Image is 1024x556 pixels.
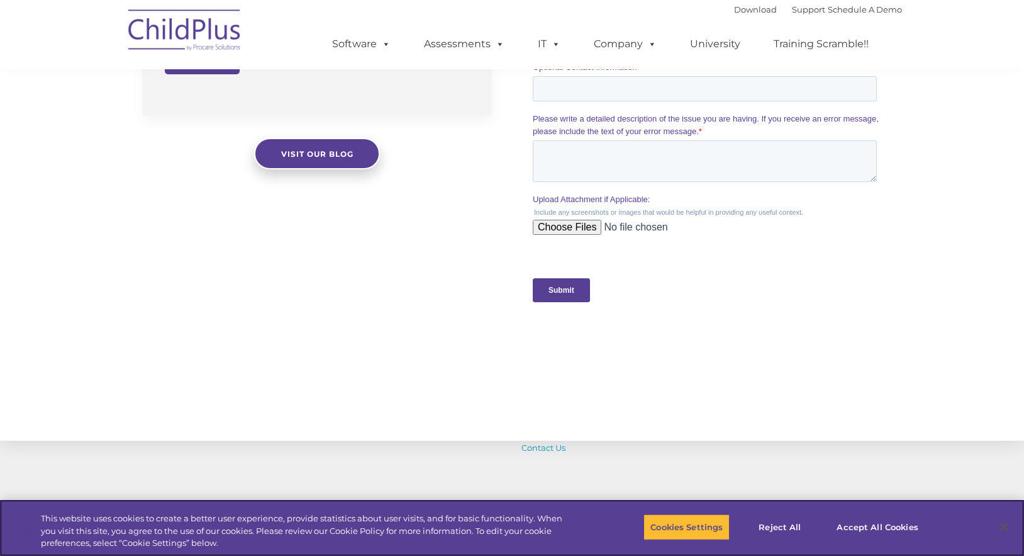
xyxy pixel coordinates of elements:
[677,31,753,57] a: University
[792,4,825,14] a: Support
[320,31,403,57] a: Software
[254,138,380,169] a: Visit our blog
[740,514,819,540] button: Reject All
[734,4,902,14] font: |
[643,514,730,540] button: Cookies Settings
[281,149,353,159] span: Visit our blog
[521,443,565,453] a: Contact Us
[761,31,881,57] a: Training Scramble!!
[581,31,669,57] a: Company
[175,83,213,93] span: Last name
[411,31,517,57] a: Assessments
[122,1,248,64] img: ChildPlus by Procare Solutions
[41,513,563,550] div: This website uses cookies to create a better user experience, provide statistics about user visit...
[175,135,228,144] span: Phone number
[525,31,573,57] a: IT
[990,513,1018,541] button: Close
[734,4,777,14] a: Download
[830,514,925,540] button: Accept All Cookies
[828,4,902,14] a: Schedule A Demo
